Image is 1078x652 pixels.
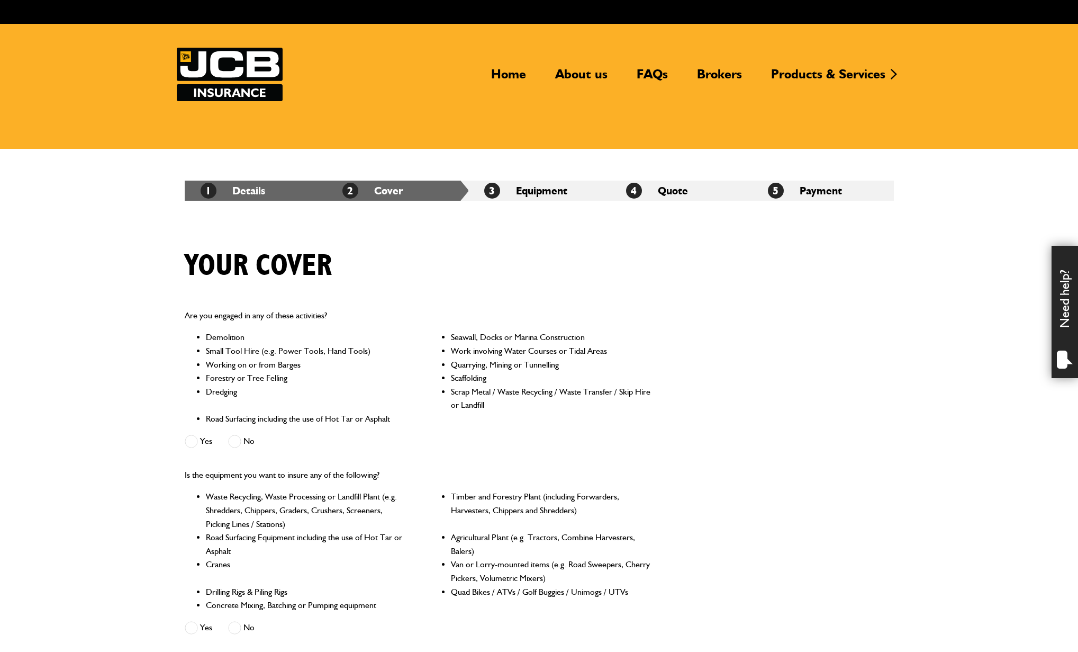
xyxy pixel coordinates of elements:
div: Need help? [1052,246,1078,378]
li: Quarrying, Mining or Tunnelling [451,358,651,372]
li: Working on or from Barges [206,358,406,372]
label: No [228,621,255,635]
li: Scrap Metal / Waste Recycling / Waste Transfer / Skip Hire or Landfill [451,385,651,412]
a: JCB Insurance Services [177,48,283,101]
span: 1 [201,183,216,199]
li: Drilling Rigs & Piling Rigs [206,585,406,599]
li: Scaffolding [451,371,651,385]
a: About us [547,66,615,91]
label: No [228,435,255,448]
a: Home [483,66,534,91]
a: FAQs [629,66,676,91]
li: Dredging [206,385,406,412]
li: Agricultural Plant (e.g. Tractors, Combine Harvesters, Balers) [451,531,651,558]
label: Yes [185,435,212,448]
li: Seawall, Docks or Marina Construction [451,331,651,344]
li: Van or Lorry-mounted items (e.g. Road Sweepers, Cherry Pickers, Volumetric Mixers) [451,558,651,585]
img: JCB Insurance Services logo [177,48,283,101]
span: 3 [484,183,500,199]
a: Products & Services [763,66,893,91]
li: Road Surfacing including the use of Hot Tar or Asphalt [206,412,406,426]
li: Work involving Water Courses or Tidal Areas [451,344,651,358]
li: Equipment [468,181,610,201]
li: Cover [327,181,468,201]
p: Are you engaged in any of these activities? [185,309,652,323]
span: 2 [342,183,358,199]
li: Payment [752,181,894,201]
label: Yes [185,621,212,635]
span: 5 [768,183,784,199]
li: Cranes [206,558,406,585]
li: Road Surfacing Equipment including the use of Hot Tar or Asphalt [206,531,406,558]
a: 1Details [201,184,265,197]
p: Is the equipment you want to insure any of the following? [185,468,652,482]
li: Forestry or Tree Felling [206,371,406,385]
span: 4 [626,183,642,199]
h1: Your cover [185,248,332,284]
li: Quad Bikes / ATVs / Golf Buggies / Unimogs / UTVs [451,585,651,599]
li: Quote [610,181,752,201]
li: Timber and Forestry Plant (including Forwarders, Harvesters, Chippers and Shredders) [451,490,651,531]
a: Brokers [689,66,750,91]
li: Concrete Mixing, Batching or Pumping equipment [206,599,406,612]
li: Small Tool Hire (e.g. Power Tools, Hand Tools) [206,344,406,358]
li: Waste Recycling, Waste Processing or Landfill Plant (e.g. Shredders, Chippers, Graders, Crushers,... [206,490,406,531]
li: Demolition [206,331,406,344]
